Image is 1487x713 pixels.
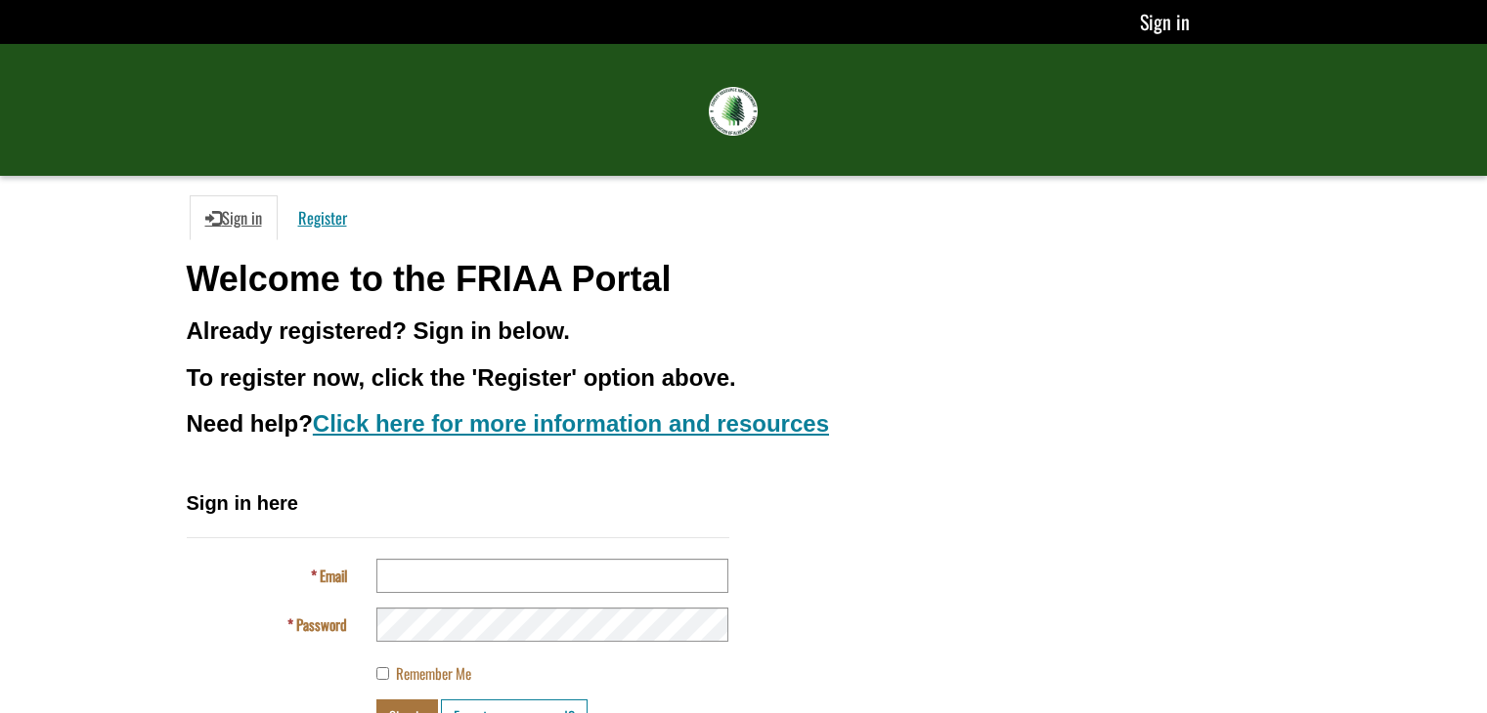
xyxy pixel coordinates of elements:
h3: Need help? [187,411,1301,437]
h1: Welcome to the FRIAA Portal [187,260,1301,299]
a: Sign in [190,195,278,240]
a: Sign in [1140,7,1190,36]
span: Sign in here [187,492,298,514]
a: Click here for more information and resources [313,410,829,437]
h3: Already registered? Sign in below. [187,318,1301,344]
img: FRIAA Submissions Portal [709,87,758,136]
input: Remember Me [376,667,389,680]
span: Password [296,613,347,635]
a: Register [283,195,363,240]
h3: To register now, click the 'Register' option above. [187,365,1301,391]
span: Email [320,565,347,586]
span: Remember Me [396,662,471,684]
